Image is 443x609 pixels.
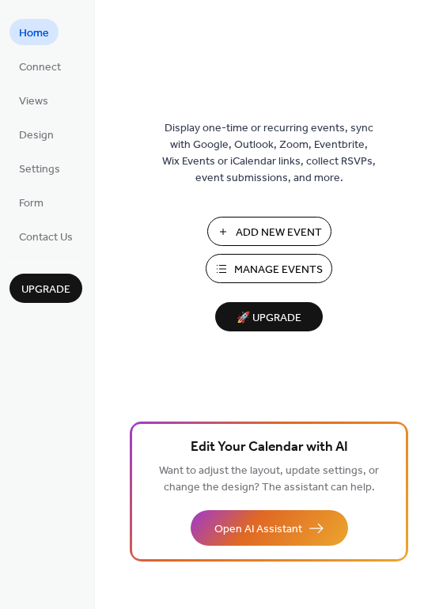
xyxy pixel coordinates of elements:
[9,87,58,113] a: Views
[159,460,379,498] span: Want to adjust the layout, update settings, or change the design? The assistant can help.
[162,120,376,187] span: Display one-time or recurring events, sync with Google, Outlook, Zoom, Eventbrite, Wix Events or ...
[9,155,70,181] a: Settings
[19,161,60,178] span: Settings
[225,308,313,329] span: 🚀 Upgrade
[19,59,61,76] span: Connect
[9,121,63,147] a: Design
[191,510,348,546] button: Open AI Assistant
[234,262,323,278] span: Manage Events
[9,53,70,79] a: Connect
[21,282,70,298] span: Upgrade
[214,521,302,538] span: Open AI Assistant
[215,302,323,331] button: 🚀 Upgrade
[9,189,53,215] a: Form
[207,217,331,246] button: Add New Event
[19,93,48,110] span: Views
[9,223,82,249] a: Contact Us
[9,274,82,303] button: Upgrade
[19,25,49,42] span: Home
[9,19,59,45] a: Home
[206,254,332,283] button: Manage Events
[19,127,54,144] span: Design
[19,195,44,212] span: Form
[19,229,73,246] span: Contact Us
[191,437,348,459] span: Edit Your Calendar with AI
[236,225,322,241] span: Add New Event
